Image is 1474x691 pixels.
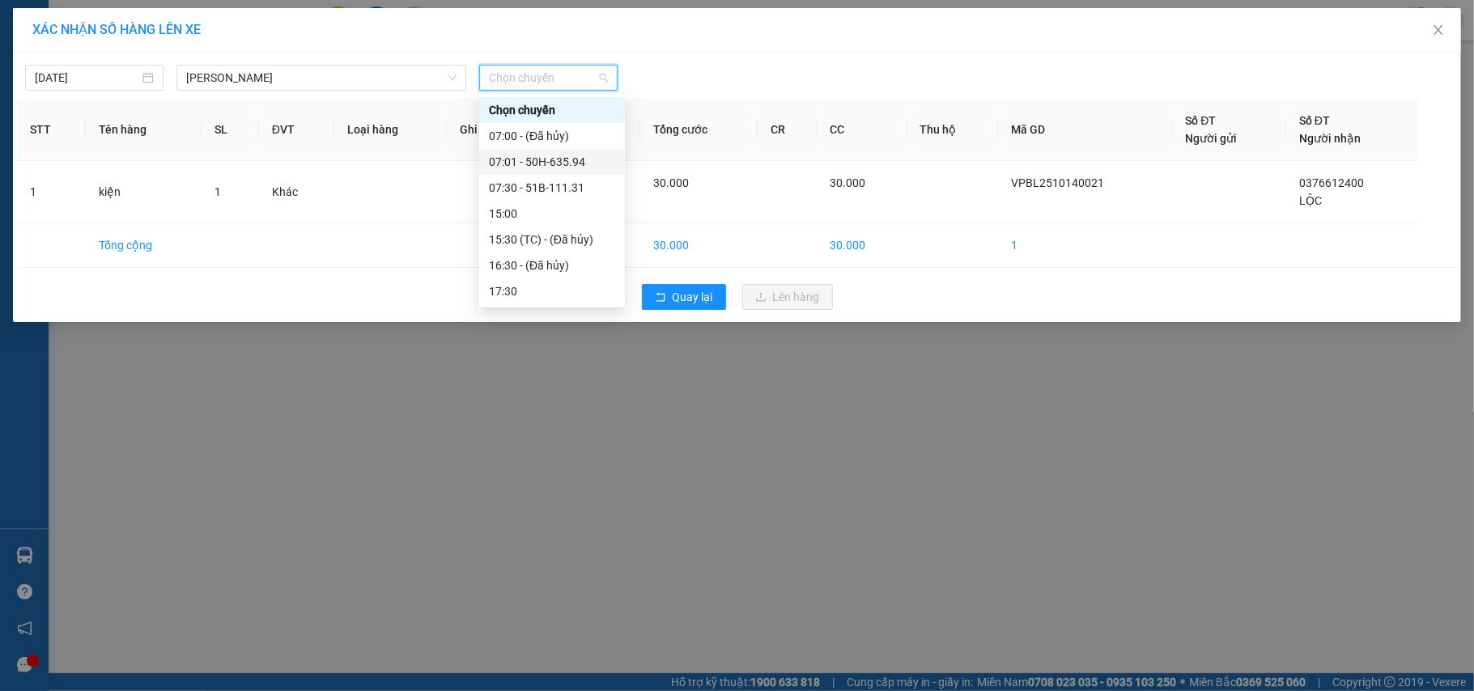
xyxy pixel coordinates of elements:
td: 1 [17,161,86,223]
td: 1 [998,223,1172,268]
div: 16:30 - (Đã hủy) [489,256,615,274]
span: 30.000 [830,176,865,189]
button: Close [1416,8,1461,53]
button: rollbackQuay lại [642,284,726,310]
span: XÁC NHẬN SỐ HÀNG LÊN XE [32,22,201,37]
div: Chọn chuyến [479,97,625,123]
span: Người gửi [1186,132,1238,145]
input: 15/10/2025 [35,69,139,87]
span: Chọn chuyến [489,66,608,90]
span: rollback [655,291,666,304]
span: 0376612400 [1299,176,1364,189]
th: Thu hộ [907,99,999,161]
span: close [1432,23,1445,36]
th: CR [758,99,817,161]
td: 30.000 [817,223,907,268]
span: Cà Mau - Hồ Chí Minh [186,66,457,90]
span: Số ĐT [1299,114,1330,127]
span: down [448,73,457,83]
td: kiện [86,161,202,223]
span: VPBL2510140021 [1011,176,1104,189]
button: uploadLên hàng [742,284,833,310]
span: 30.000 [653,176,689,189]
span: Người nhận [1299,132,1361,145]
th: STT [17,99,86,161]
span: Quay lại [673,288,713,306]
th: Tên hàng [86,99,202,161]
th: Ghi chú [447,99,542,161]
th: CC [817,99,907,161]
th: Loại hàng [334,99,447,161]
div: 07:00 - (Đã hủy) [489,127,615,145]
span: LỘC [1299,194,1322,207]
td: 30.000 [640,223,758,268]
div: 15:00 [489,205,615,223]
div: 17:30 [489,282,615,300]
th: ĐVT [259,99,335,161]
div: 07:30 - 51B-111.31 [489,179,615,197]
div: 07:01 - 50H-635.94 [489,153,615,171]
div: 15:30 (TC) - (Đã hủy) [489,231,615,248]
span: 1 [215,185,221,198]
th: SL [202,99,258,161]
div: Chọn chuyến [489,101,615,119]
th: Tổng cước [640,99,758,161]
th: Mã GD [998,99,1172,161]
span: Số ĐT [1186,114,1217,127]
td: Tổng cộng [86,223,202,268]
td: Khác [259,161,335,223]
